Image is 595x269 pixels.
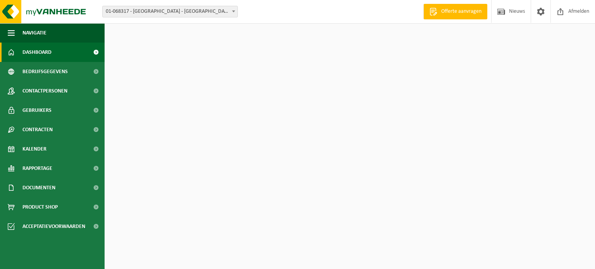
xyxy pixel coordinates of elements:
span: Rapportage [22,159,52,178]
span: Contactpersonen [22,81,67,101]
span: Kalender [22,139,46,159]
span: Dashboard [22,43,52,62]
span: Bedrijfsgegevens [22,62,68,81]
span: Gebruikers [22,101,52,120]
span: Navigatie [22,23,46,43]
span: 01-068317 - COREMONDIS CORNEILLIE NV - BRUGGE [103,6,237,17]
span: 01-068317 - COREMONDIS CORNEILLIE NV - BRUGGE [102,6,238,17]
span: Documenten [22,178,55,197]
span: Product Shop [22,197,58,217]
a: Offerte aanvragen [423,4,487,19]
span: Contracten [22,120,53,139]
span: Offerte aanvragen [439,8,483,15]
span: Acceptatievoorwaarden [22,217,85,236]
